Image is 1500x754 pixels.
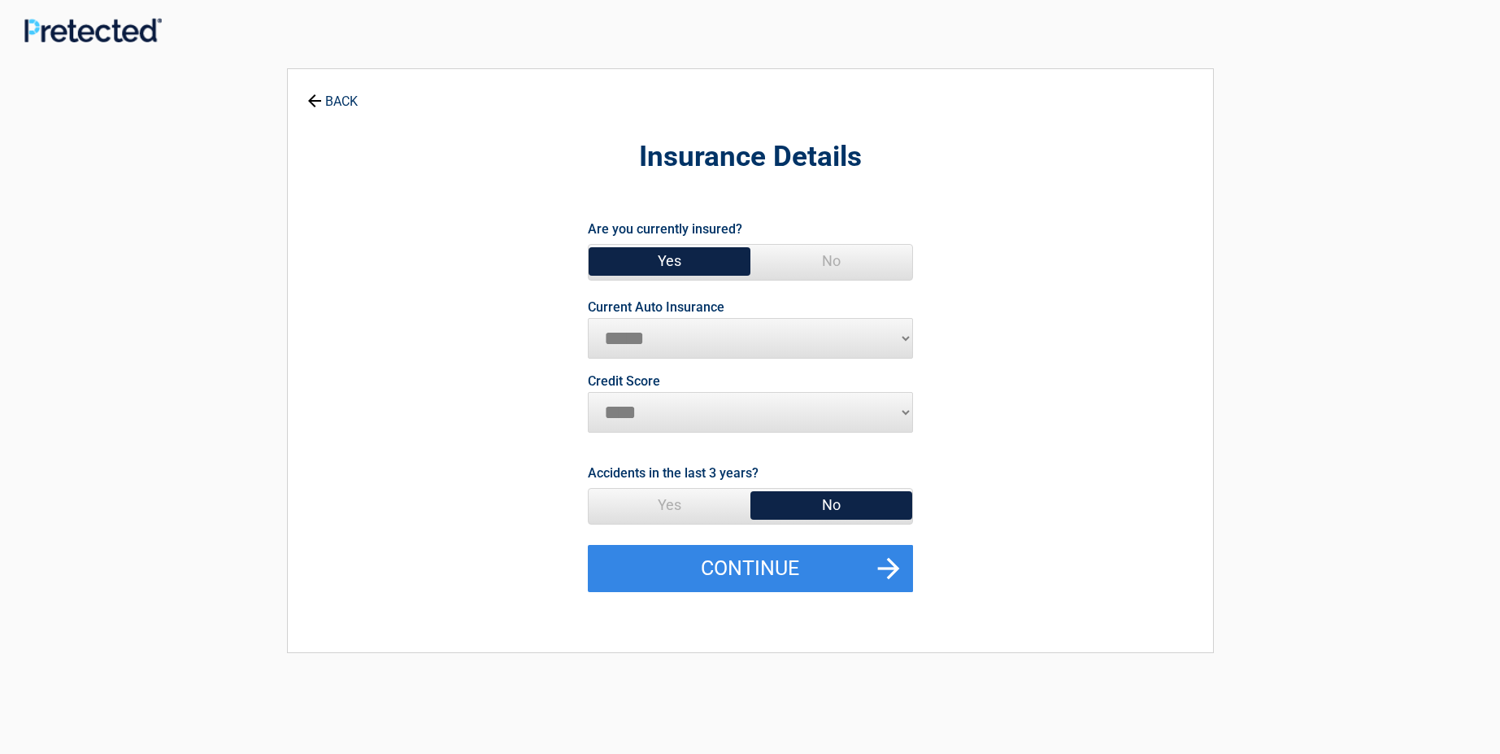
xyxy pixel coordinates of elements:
img: Main Logo [24,18,162,43]
a: BACK [304,80,361,108]
span: Yes [589,489,750,521]
label: Are you currently insured? [588,218,742,240]
label: Current Auto Insurance [588,301,724,314]
h2: Insurance Details [377,138,1124,177]
span: No [750,245,912,277]
span: No [750,489,912,521]
span: Yes [589,245,750,277]
button: Continue [588,545,913,592]
label: Accidents in the last 3 years? [588,462,759,484]
label: Credit Score [588,375,660,388]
